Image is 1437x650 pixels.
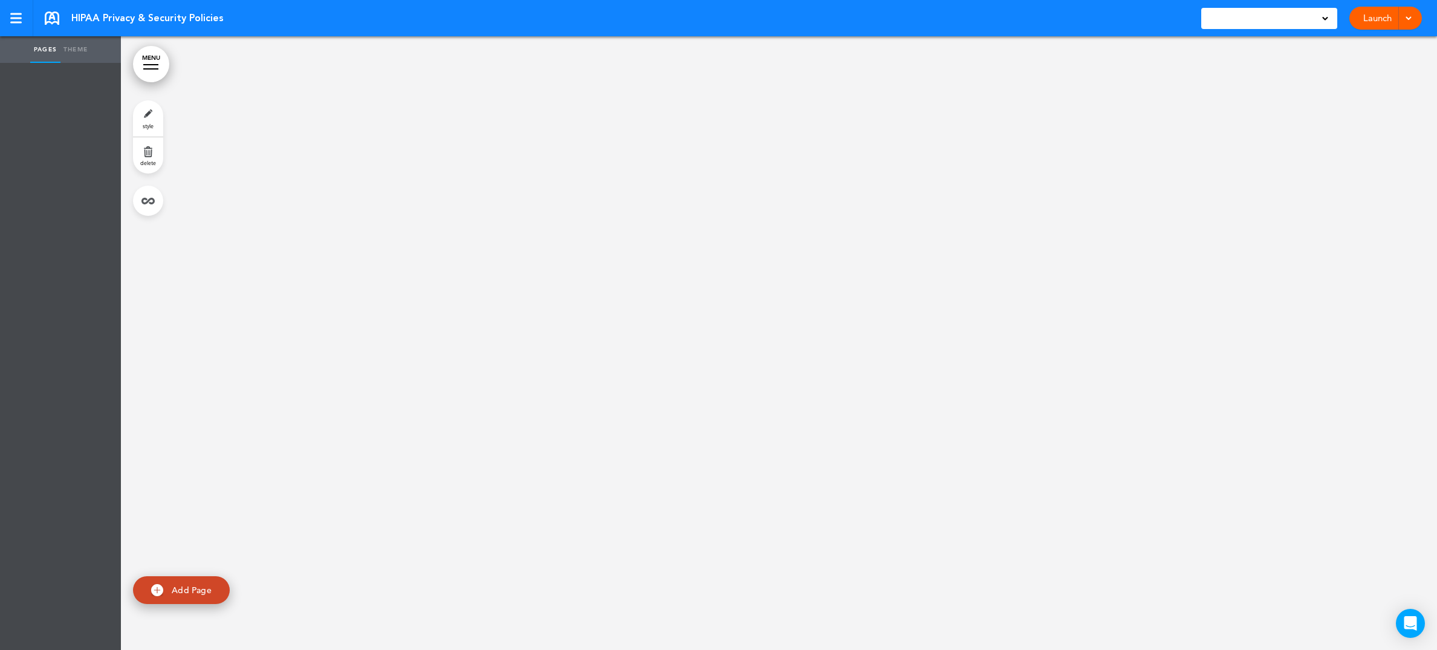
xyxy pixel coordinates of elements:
[143,122,154,129] span: style
[133,46,169,82] a: MENU
[172,584,212,595] span: Add Page
[71,11,224,25] span: HIPAA Privacy & Security Policies
[1358,7,1396,30] a: Launch
[133,576,230,605] a: Add Page
[133,100,163,137] a: style
[133,137,163,174] a: delete
[151,584,163,596] img: add.svg
[60,36,91,63] a: Theme
[30,36,60,63] a: Pages
[1396,609,1425,638] div: Open Intercom Messenger
[140,159,156,166] span: delete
